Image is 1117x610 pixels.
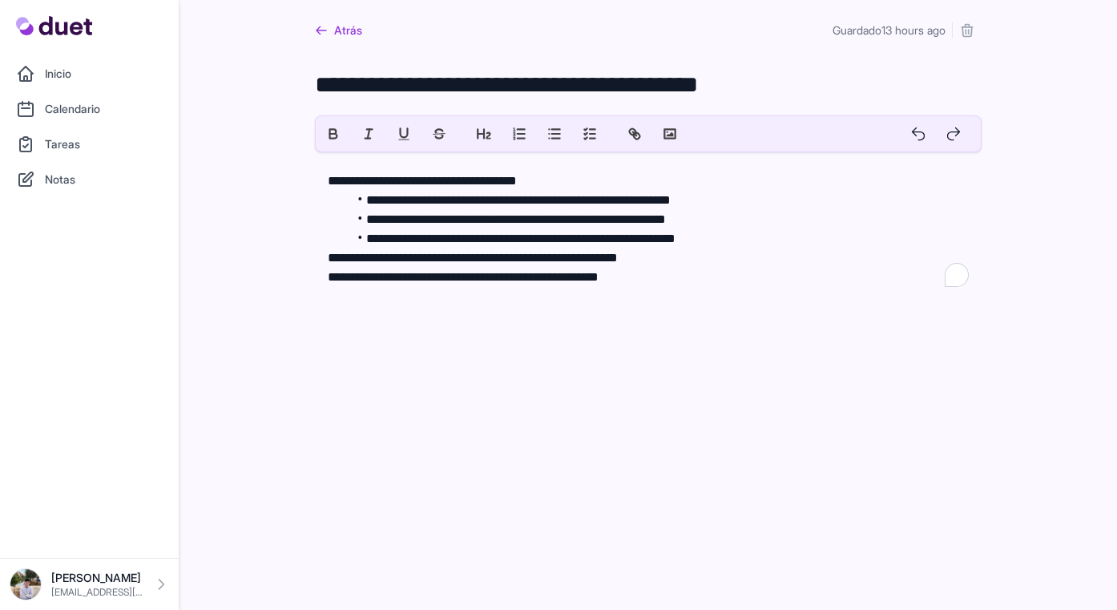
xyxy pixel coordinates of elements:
a: Notas [10,164,169,196]
button: header: 2 [466,116,502,151]
button: list: check [572,116,607,151]
button: list: bullet [537,116,572,151]
button: undo [901,116,936,151]
button: strike [421,116,457,151]
p: [EMAIL_ADDRESS][DOMAIN_NAME] [51,586,143,599]
img: IMG_0278.jpeg [10,568,42,600]
a: Inicio [10,58,169,90]
time: 13 hours ago [881,23,946,37]
button: link [617,116,652,151]
button: bold [316,116,351,151]
button: underline [386,116,421,151]
button: italic [351,116,386,151]
div: To enrich screen reader interactions, please activate Accessibility in Grammarly extension settings [328,162,969,297]
a: Atrás [315,16,362,45]
a: [PERSON_NAME] [EMAIL_ADDRESS][DOMAIN_NAME] [10,568,169,600]
button: redo [936,116,971,151]
p: [PERSON_NAME] [51,570,143,586]
button: image [652,116,688,151]
button: list: ordered [502,116,537,151]
a: Calendario [10,93,169,125]
p: Guardado [833,22,946,38]
a: Tareas [10,128,169,160]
